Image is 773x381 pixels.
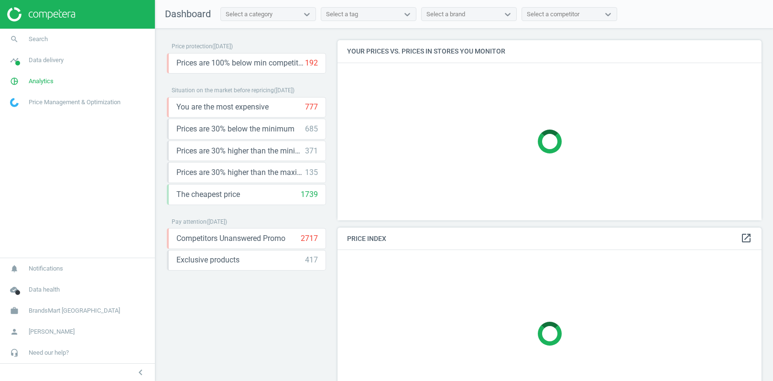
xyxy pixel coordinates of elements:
[172,43,212,50] span: Price protection
[10,98,19,107] img: wGWNvw8QSZomAAAAABJRU5ErkJggg==
[135,367,146,378] i: chevron_left
[29,285,60,294] span: Data health
[172,87,274,94] span: Situation on the market before repricing
[426,10,465,19] div: Select a brand
[305,255,318,265] div: 417
[176,146,305,156] span: Prices are 30% higher than the minimum
[176,102,269,112] span: You are the most expensive
[305,146,318,156] div: 371
[176,124,294,134] span: Prices are 30% below the minimum
[212,43,233,50] span: ( [DATE] )
[274,87,294,94] span: ( [DATE] )
[5,281,23,299] i: cloud_done
[301,189,318,200] div: 1739
[305,58,318,68] div: 192
[165,8,211,20] span: Dashboard
[5,72,23,90] i: pie_chart_outlined
[305,124,318,134] div: 685
[7,7,75,22] img: ajHJNr6hYgQAAAAASUVORK5CYII=
[29,306,120,315] span: BrandsMart [GEOGRAPHIC_DATA]
[305,102,318,112] div: 777
[29,77,54,86] span: Analytics
[5,323,23,341] i: person
[207,218,227,225] span: ( [DATE] )
[29,327,75,336] span: [PERSON_NAME]
[5,51,23,69] i: timeline
[29,98,120,107] span: Price Management & Optimization
[176,233,285,244] span: Competitors Unanswered Promo
[172,218,207,225] span: Pay attention
[29,56,64,65] span: Data delivery
[740,232,752,245] a: open_in_new
[29,264,63,273] span: Notifications
[176,58,305,68] span: Prices are 100% below min competitor
[5,260,23,278] i: notifications
[29,348,69,357] span: Need our help?
[305,167,318,178] div: 135
[301,233,318,244] div: 2717
[338,40,762,63] h4: Your prices vs. prices in stores you monitor
[5,30,23,48] i: search
[326,10,358,19] div: Select a tag
[5,344,23,362] i: headset_mic
[338,228,762,250] h4: Price Index
[29,35,48,44] span: Search
[176,189,240,200] span: The cheapest price
[176,255,240,265] span: Exclusive products
[5,302,23,320] i: work
[176,167,305,178] span: Prices are 30% higher than the maximal
[129,366,152,379] button: chevron_left
[527,10,579,19] div: Select a competitor
[740,232,752,244] i: open_in_new
[226,10,272,19] div: Select a category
